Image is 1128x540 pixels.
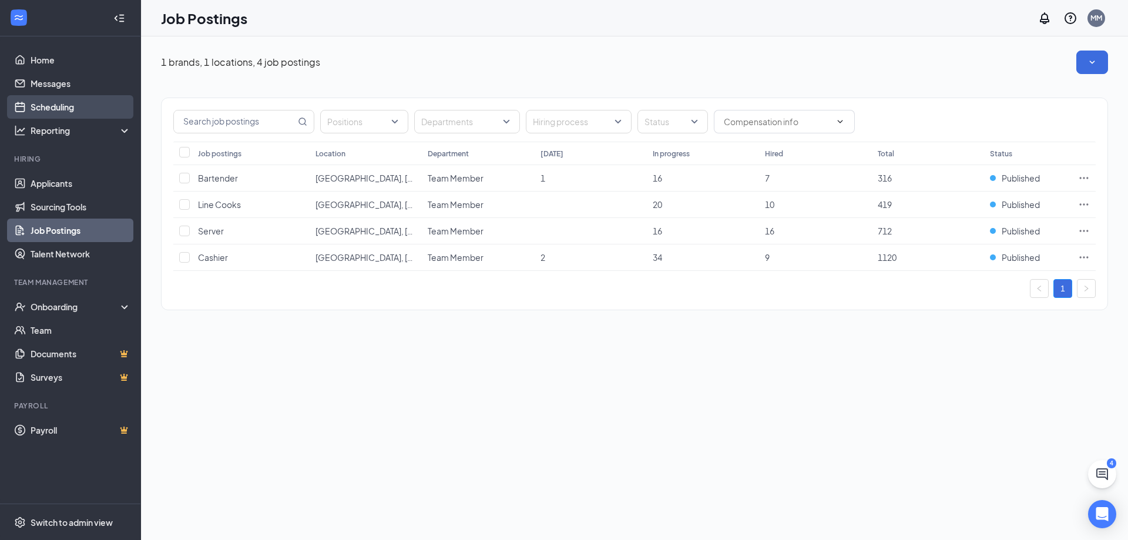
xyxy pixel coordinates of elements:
span: Cashier [198,252,228,263]
div: Onboarding [31,301,121,313]
span: right [1083,285,1090,292]
span: 9 [765,252,770,263]
span: Published [1002,199,1040,210]
div: MM [1090,13,1102,23]
span: Team Member [428,252,484,263]
a: PayrollCrown [31,418,131,442]
svg: SmallChevronDown [1086,56,1098,68]
svg: Notifications [1038,11,1052,25]
svg: ChevronDown [835,117,845,126]
a: 1 [1054,280,1072,297]
button: ChatActive [1088,460,1116,488]
span: 1120 [878,252,897,263]
span: [GEOGRAPHIC_DATA], [GEOGRAPHIC_DATA] [315,252,491,263]
span: 712 [878,226,892,236]
li: Previous Page [1030,279,1049,298]
a: Messages [31,72,131,95]
td: Team Member [422,165,534,192]
a: Home [31,48,131,72]
input: Compensation info [724,115,831,128]
button: right [1077,279,1096,298]
span: [GEOGRAPHIC_DATA], [GEOGRAPHIC_DATA] [315,199,491,210]
li: 1 [1053,279,1072,298]
input: Search job postings [174,110,296,133]
span: [GEOGRAPHIC_DATA], [GEOGRAPHIC_DATA] [315,173,491,183]
td: Mechanicsville, VA [310,192,422,218]
svg: WorkstreamLogo [13,12,25,24]
div: Reporting [31,125,132,136]
a: Scheduling [31,95,131,119]
a: Talent Network [31,242,131,266]
td: Mechanicsville, VA [310,165,422,192]
span: 1 [540,173,545,183]
a: DocumentsCrown [31,342,131,365]
th: Total [872,142,984,165]
span: Published [1002,172,1040,184]
span: Server [198,226,224,236]
span: 34 [653,252,662,263]
button: SmallChevronDown [1076,51,1108,74]
svg: Ellipses [1078,172,1090,184]
div: Payroll [14,401,129,411]
svg: Analysis [14,125,26,136]
th: Status [984,142,1072,165]
th: Hired [759,142,871,165]
svg: MagnifyingGlass [298,117,307,126]
svg: Collapse [113,12,125,24]
svg: Ellipses [1078,199,1090,210]
svg: ChatActive [1095,467,1109,481]
svg: Ellipses [1078,225,1090,237]
li: Next Page [1077,279,1096,298]
div: Job postings [198,149,241,159]
a: Team [31,318,131,342]
div: Hiring [14,154,129,164]
span: 316 [878,173,892,183]
span: Team Member [428,173,484,183]
span: 419 [878,199,892,210]
span: 16 [653,226,662,236]
span: 16 [653,173,662,183]
span: 16 [765,226,774,236]
span: Published [1002,225,1040,237]
td: Team Member [422,192,534,218]
button: left [1030,279,1049,298]
p: 1 brands, 1 locations, 4 job postings [161,56,320,69]
span: 20 [653,199,662,210]
span: Bartender [198,173,238,183]
span: [GEOGRAPHIC_DATA], [GEOGRAPHIC_DATA] [315,226,491,236]
span: 10 [765,199,774,210]
svg: UserCheck [14,301,26,313]
td: Team Member [422,244,534,271]
a: Sourcing Tools [31,195,131,219]
th: In progress [647,142,759,165]
span: Team Member [428,226,484,236]
svg: Settings [14,516,26,528]
a: SurveysCrown [31,365,131,389]
span: 2 [540,252,545,263]
span: left [1036,285,1043,292]
a: Applicants [31,172,131,195]
div: 4 [1107,458,1116,468]
td: Mechanicsville, VA [310,218,422,244]
span: Line Cooks [198,199,241,210]
h1: Job Postings [161,8,247,28]
a: Job Postings [31,219,131,242]
div: Location [315,149,345,159]
span: 7 [765,173,770,183]
div: Team Management [14,277,129,287]
div: Open Intercom Messenger [1088,500,1116,528]
span: Published [1002,251,1040,263]
td: Team Member [422,218,534,244]
span: Team Member [428,199,484,210]
svg: QuestionInfo [1063,11,1077,25]
div: Department [428,149,469,159]
div: Switch to admin view [31,516,113,528]
svg: Ellipses [1078,251,1090,263]
th: [DATE] [535,142,647,165]
td: Mechanicsville, VA [310,244,422,271]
